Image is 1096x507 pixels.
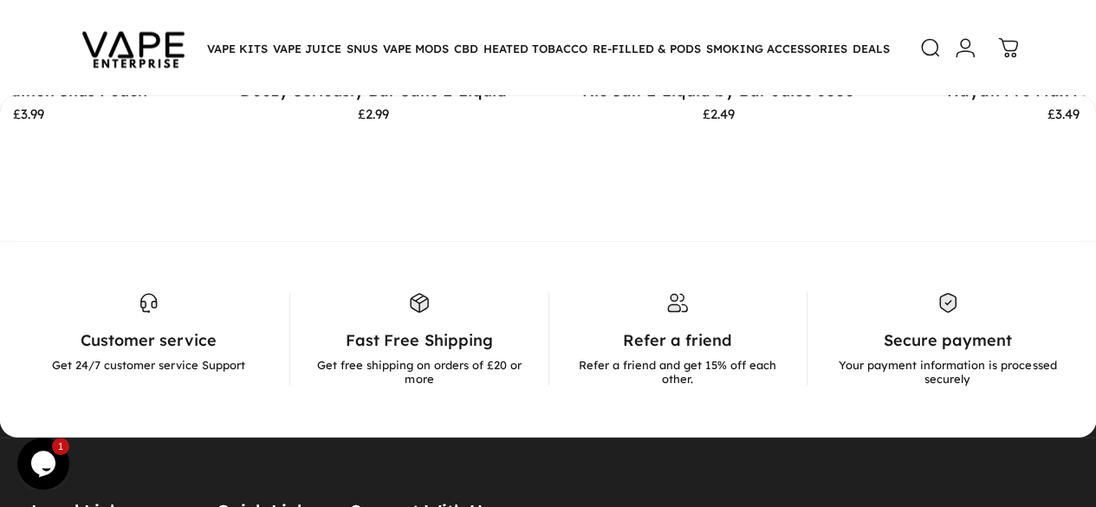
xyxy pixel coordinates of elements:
[1047,107,1080,120] span: £3.49
[314,330,525,350] p: Fast Free Shipping
[481,29,590,66] summary: HEATED TOBACCO
[13,107,44,120] span: £3.99
[380,29,451,66] summary: VAPE MODS
[344,29,380,66] summary: SNUS
[55,7,211,88] img: Vape Enterprise
[31,330,267,350] p: Customer service
[204,29,892,66] nav: Primary
[451,29,481,66] summary: CBD
[204,29,270,66] summary: VAPE KITS
[358,107,389,120] span: £2.99
[989,29,1028,67] a: 0 items
[590,29,704,66] summary: RE-FILLED & PODS
[703,107,735,120] span: £2.49
[17,438,73,490] iframe: chat widget
[572,330,783,350] p: Refer a friend
[830,330,1065,350] p: Secure payment
[31,357,267,371] p: Get 24/7 customer service Support
[850,29,892,66] a: DEALS
[704,29,850,66] summary: SMOKING ACCESSORIES
[270,29,344,66] summary: VAPE JUICE
[314,357,525,385] p: Get free shipping on orders of £20 or more
[830,357,1065,385] p: Your payment information is processed securely
[572,357,783,385] p: Refer a friend and get 15% off each other.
